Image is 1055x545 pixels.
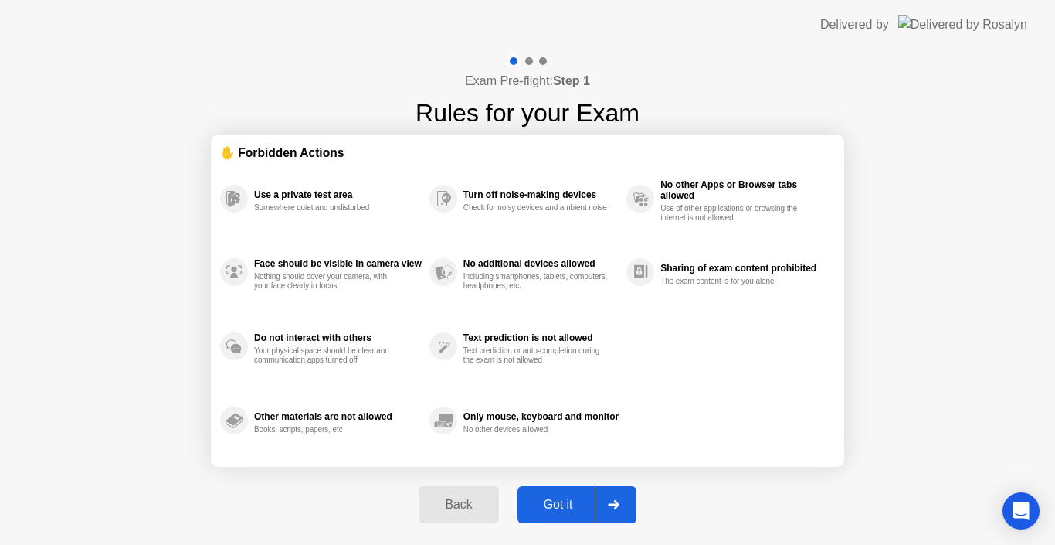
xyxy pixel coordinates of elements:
[522,498,595,512] div: Got it
[423,498,494,512] div: Back
[660,179,827,201] div: No other Apps or Browser tabs allowed
[898,15,1027,33] img: Delivered by Rosalyn
[254,189,422,200] div: Use a private test area
[254,411,422,422] div: Other materials are not allowed
[254,425,400,434] div: Books, scripts, papers, etc
[416,94,639,131] h1: Rules for your Exam
[660,204,806,223] div: Use of other applications or browsing the internet is not allowed
[820,15,889,34] div: Delivered by
[463,411,619,422] div: Only mouse, keyboard and monitor
[660,277,806,286] div: The exam content is for you alone
[1002,492,1040,530] div: Open Intercom Messenger
[463,346,609,365] div: Text prediction or auto-completion during the exam is not allowed
[463,203,609,213] div: Check for noisy devices and ambient noise
[463,258,619,269] div: No additional devices allowed
[254,346,400,365] div: Your physical space should be clear and communication apps turned off
[254,203,400,213] div: Somewhere quiet and undisturbed
[553,74,590,87] b: Step 1
[254,272,400,291] div: Nothing should cover your camera, with your face clearly in focus
[465,72,590,90] h4: Exam Pre-flight:
[517,486,636,523] button: Got it
[463,425,609,434] div: No other devices allowed
[254,332,422,343] div: Do not interact with others
[254,258,422,269] div: Face should be visible in camera view
[220,144,835,162] div: ✋ Forbidden Actions
[660,263,827,274] div: Sharing of exam content prohibited
[463,272,609,291] div: Including smartphones, tablets, computers, headphones, etc.
[463,189,619,200] div: Turn off noise-making devices
[419,486,498,523] button: Back
[463,332,619,343] div: Text prediction is not allowed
